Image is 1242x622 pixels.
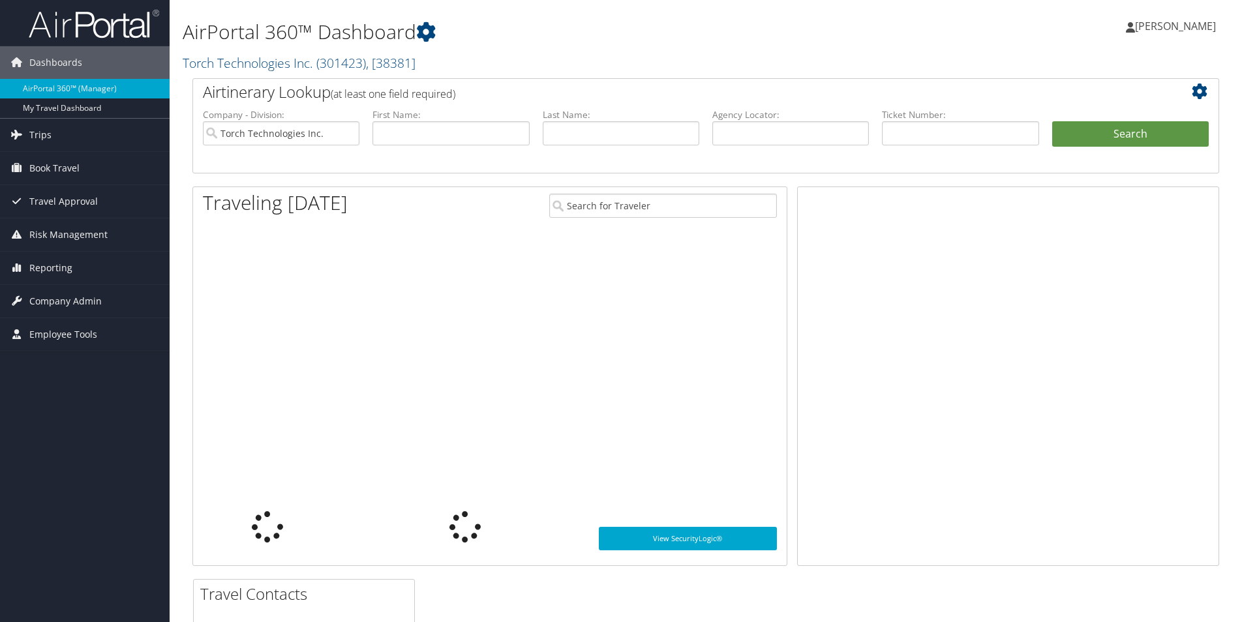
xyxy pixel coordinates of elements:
[712,108,869,121] label: Agency Locator:
[203,189,348,216] h1: Traveling [DATE]
[29,185,98,218] span: Travel Approval
[331,87,455,101] span: (at least one field required)
[599,527,777,550] a: View SecurityLogic®
[549,194,777,218] input: Search for Traveler
[366,54,416,72] span: , [ 38381 ]
[183,54,416,72] a: Torch Technologies Inc.
[316,54,366,72] span: ( 301423 )
[203,108,359,121] label: Company - Division:
[183,18,880,46] h1: AirPortal 360™ Dashboard
[29,119,52,151] span: Trips
[29,252,72,284] span: Reporting
[203,81,1123,103] h2: Airtinerary Lookup
[29,318,97,351] span: Employee Tools
[29,46,82,79] span: Dashboards
[543,108,699,121] label: Last Name:
[882,108,1038,121] label: Ticket Number:
[1126,7,1229,46] a: [PERSON_NAME]
[29,218,108,251] span: Risk Management
[29,152,80,185] span: Book Travel
[372,108,529,121] label: First Name:
[1135,19,1216,33] span: [PERSON_NAME]
[200,583,414,605] h2: Travel Contacts
[1052,121,1209,147] button: Search
[29,8,159,39] img: airportal-logo.png
[29,285,102,318] span: Company Admin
